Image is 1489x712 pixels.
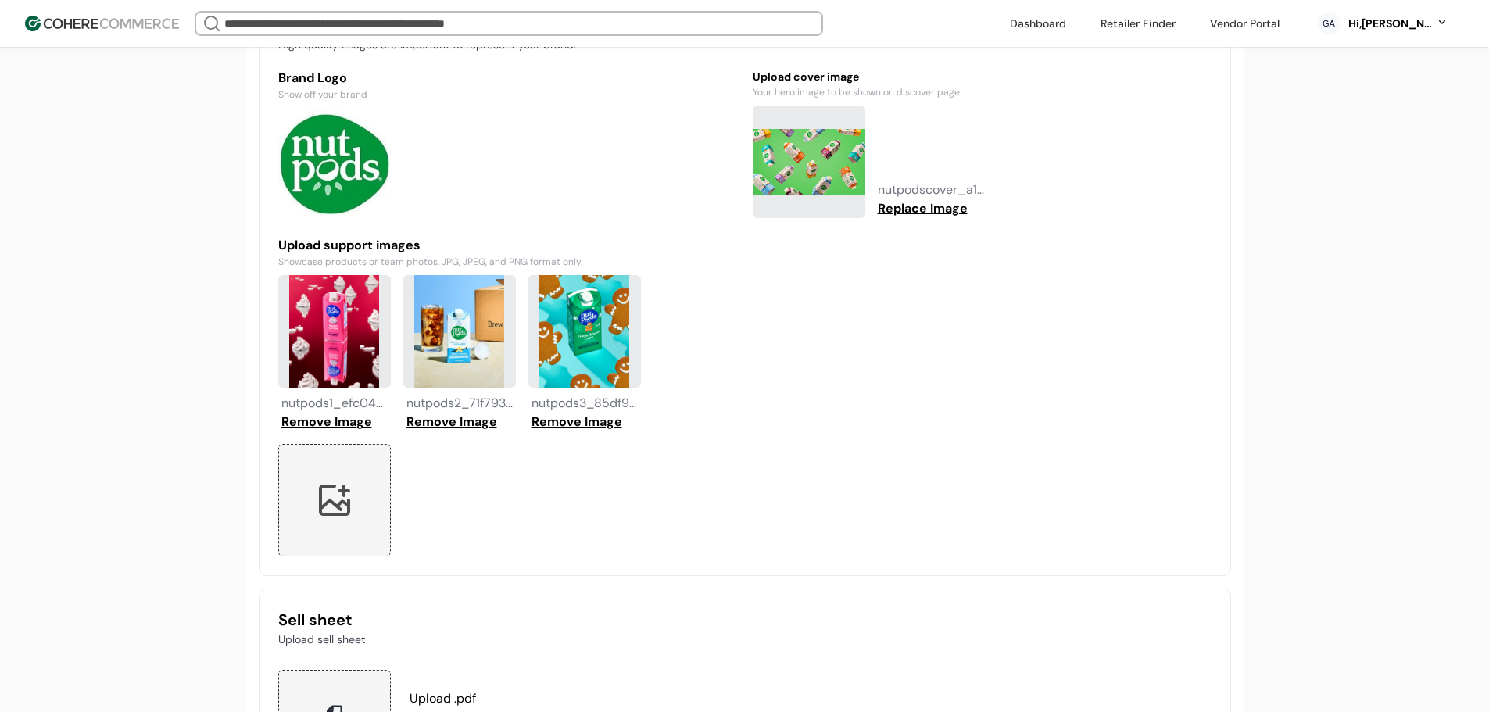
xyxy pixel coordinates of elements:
div: nutpods3_85df96_.png [528,394,641,413]
img: https://eyrgwctjnbjddggtfjtb.supabase.co/storage/v1/object/public/cohere/1e4e3ee7-738a-4ac3-b71c-... [753,106,865,218]
h6: Brand Logo [278,69,737,88]
p: Upload sell sheet [278,631,1212,648]
div: nutpods1_efc04c_.png [278,394,391,413]
button: Hi,[PERSON_NAME] [1347,16,1448,32]
p: Upload .pdf [410,689,600,708]
button: Remove Image [528,413,625,431]
img: https://eyrgwctjnbjddggtfjtb.supabase.co/storage/v1/object/public/cohere/1e4e3ee7-738a-4ac3-b71c-... [403,275,516,388]
h6: Upload support images [278,236,737,255]
div: nutpods2_71f793_.png [403,394,516,413]
div: Hi, [PERSON_NAME] [1347,16,1433,32]
h6: Upload cover image [753,69,1212,85]
button: Replace Image [875,199,971,218]
img: https://eyrgwctjnbjddggtfjtb.supabase.co/storage/v1/object/public/cohere/1e4e3ee7-738a-4ac3-b71c-... [528,275,641,388]
img: https://eyrgwctjnbjddggtfjtb.supabase.co/storage/v1/object/public/cohere/1e4e3ee7-738a-4ac3-b71c-... [278,275,391,388]
p: Your hero image to be shown on discover page. [753,85,1212,99]
img: Cohere Logo [25,16,179,31]
h3: Sell sheet [278,608,1212,631]
div: nutpodscover_a14632_.png [875,181,987,199]
button: Remove Image [403,413,500,431]
p: Showcase products or team photos. JPG, JPEG, and PNG format only. [278,255,737,269]
button: Remove Image [278,413,375,431]
p: Show off your brand [278,88,737,102]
